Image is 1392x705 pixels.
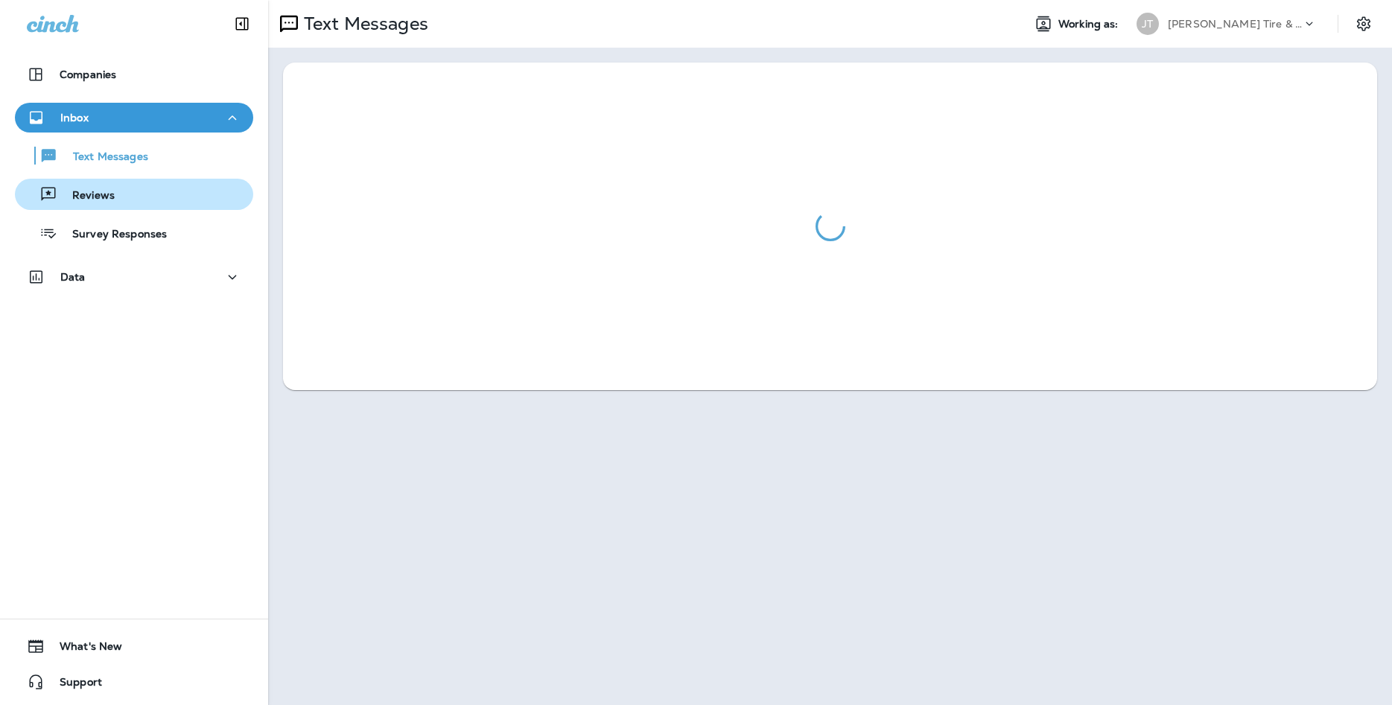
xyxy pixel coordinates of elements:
[58,150,148,165] p: Text Messages
[298,13,428,35] p: Text Messages
[15,631,253,661] button: What's New
[15,667,253,697] button: Support
[1168,18,1302,30] p: [PERSON_NAME] Tire & Auto
[57,228,167,242] p: Survey Responses
[15,60,253,89] button: Companies
[15,217,253,249] button: Survey Responses
[60,271,86,283] p: Data
[45,676,102,694] span: Support
[60,68,116,80] p: Companies
[15,179,253,210] button: Reviews
[45,640,122,658] span: What's New
[1058,18,1122,31] span: Working as:
[1137,13,1159,35] div: JT
[221,9,263,39] button: Collapse Sidebar
[15,262,253,292] button: Data
[15,103,253,133] button: Inbox
[1350,10,1377,37] button: Settings
[60,112,89,124] p: Inbox
[15,140,253,171] button: Text Messages
[57,189,115,203] p: Reviews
